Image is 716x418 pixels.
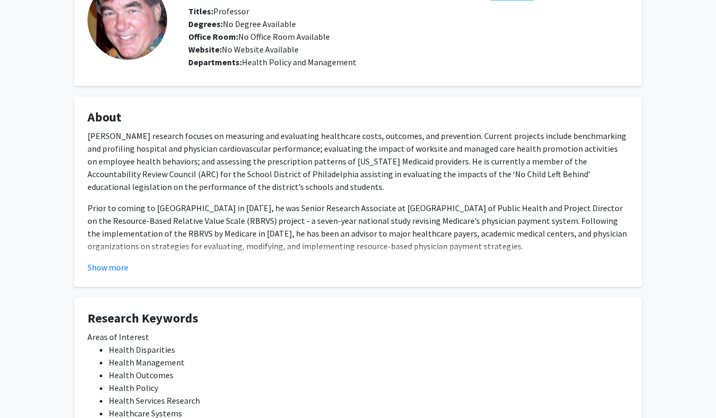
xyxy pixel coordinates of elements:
b: Degrees: [188,19,223,29]
span: No Website Available [188,44,299,55]
h4: Research Keywords [88,311,628,326]
li: Health Services Research [109,394,628,407]
iframe: Chat [8,370,45,410]
span: No Degree Available [188,19,296,29]
li: Health Management [109,356,628,369]
b: Departments: [188,57,242,67]
button: Show more [88,261,128,274]
li: Health Outcomes [109,369,628,381]
span: Professor [188,6,249,16]
span: No Office Room Available [188,31,330,42]
li: Health Policy [109,381,628,394]
b: Titles: [188,6,213,16]
b: Website: [188,44,222,55]
h4: About [88,110,628,125]
span: Health Policy and Management [242,57,356,67]
b: Office Room: [188,31,238,42]
li: Health Disparities [109,343,628,356]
